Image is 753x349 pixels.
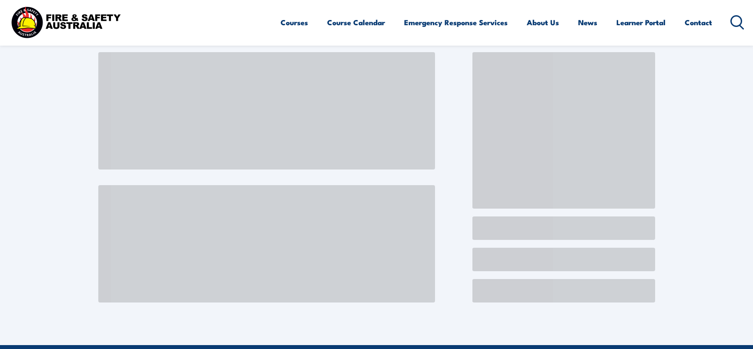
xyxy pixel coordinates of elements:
[616,11,666,34] a: Learner Portal
[404,11,508,34] a: Emergency Response Services
[281,11,308,34] a: Courses
[578,11,597,34] a: News
[685,11,712,34] a: Contact
[327,11,385,34] a: Course Calendar
[527,11,559,34] a: About Us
